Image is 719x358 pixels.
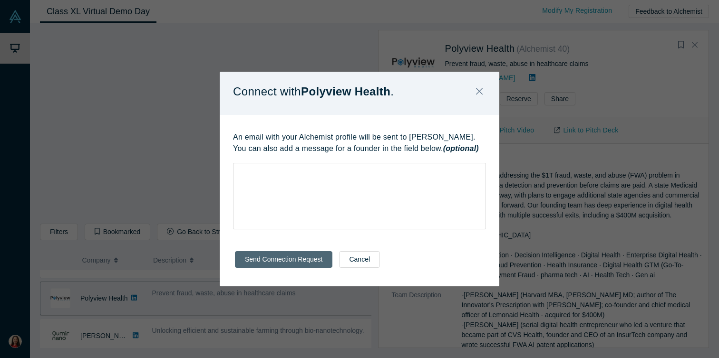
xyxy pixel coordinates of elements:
strong: (optional) [443,144,479,152]
button: Send Connection Request [235,251,332,268]
button: Close [469,82,489,102]
div: rdw-wrapper [233,163,486,229]
div: rdw-editor [240,166,480,176]
strong: Polyview Health [301,85,390,98]
p: Connect with . [233,82,394,102]
p: An email with your Alchemist profile will be sent to [PERSON_NAME]. You can also add a message fo... [233,132,486,154]
button: Cancel [339,251,380,268]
